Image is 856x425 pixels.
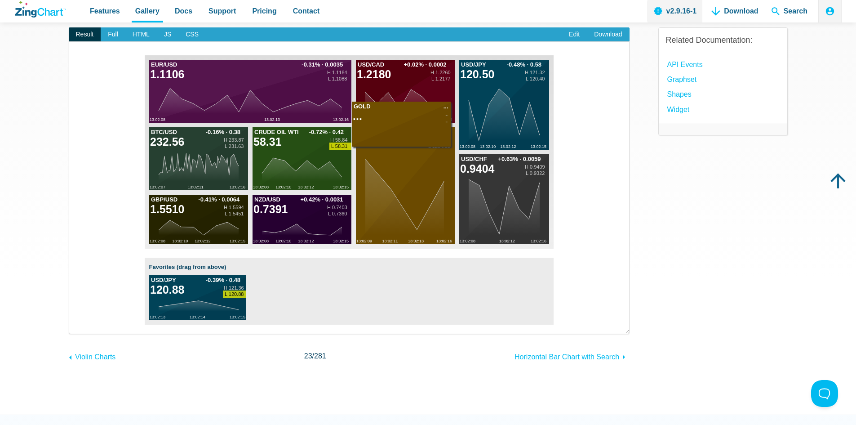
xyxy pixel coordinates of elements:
tspan: L 120.88 [225,291,244,297]
tspan: H 0.9409 [525,164,545,170]
tspan: H 121.32 [525,70,545,75]
tspan: 13:02:12 [500,144,516,149]
tspan: -0.48% · 0.58 [506,61,541,68]
tspan: ... [444,103,448,110]
tspan: 13:02:10 [480,144,496,149]
a: API Events [667,58,703,71]
a: Violin Charts [69,349,116,363]
span: Violin Charts [75,353,115,361]
span: Pricing [252,5,276,17]
tspan: L 0.9322 [526,170,545,176]
tspan: USD/JPY [461,61,486,68]
a: Download [587,27,629,42]
a: Horizontal Bar Chart with Search [514,349,629,363]
tspan: +0.63% · 0.0059 [498,156,541,162]
tspan: -0.39% · 0.48 [205,277,240,283]
span: Support [208,5,236,17]
span: CSS [178,27,206,42]
span: / [304,350,326,362]
a: Edit [562,27,587,42]
tspan: L 120.40 [526,76,545,81]
span: 281 [314,352,326,360]
a: widget [667,103,690,116]
a: Graphset [667,73,697,85]
tspan: 13:02:08 [460,239,475,243]
span: HTML [125,27,157,42]
tspan: 120.50 [460,68,494,81]
span: Features [90,5,120,17]
tspan: ... [444,112,448,117]
tspan: 13:02:15 [230,315,245,319]
tspan: 13:02:16 [531,239,546,243]
tspan: 13:02:15 [531,144,546,149]
tspan: 13:02:12 [499,239,514,243]
tspan: ... [444,118,448,123]
span: Gallery [135,5,160,17]
span: Docs [175,5,192,17]
tspan: 13:02:08 [460,144,475,149]
a: Shapes [667,88,692,100]
tspan: USD/CHF [461,156,487,162]
span: 23 [304,352,312,360]
tspan: 0.9404 [460,163,495,175]
tspan: H 121.36 [224,285,244,291]
strong: Favorites (drag from above) [149,262,549,272]
iframe: Toggle Customer Support [811,380,838,407]
a: ZingChart Logo. Click to return to the homepage [15,1,66,18]
span: Result [69,27,101,42]
h3: Related Documentation: [666,35,780,45]
span: JS [157,27,178,42]
span: Horizontal Bar Chart with Search [514,353,619,361]
span: Contact [293,5,320,17]
span: Full [101,27,125,42]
